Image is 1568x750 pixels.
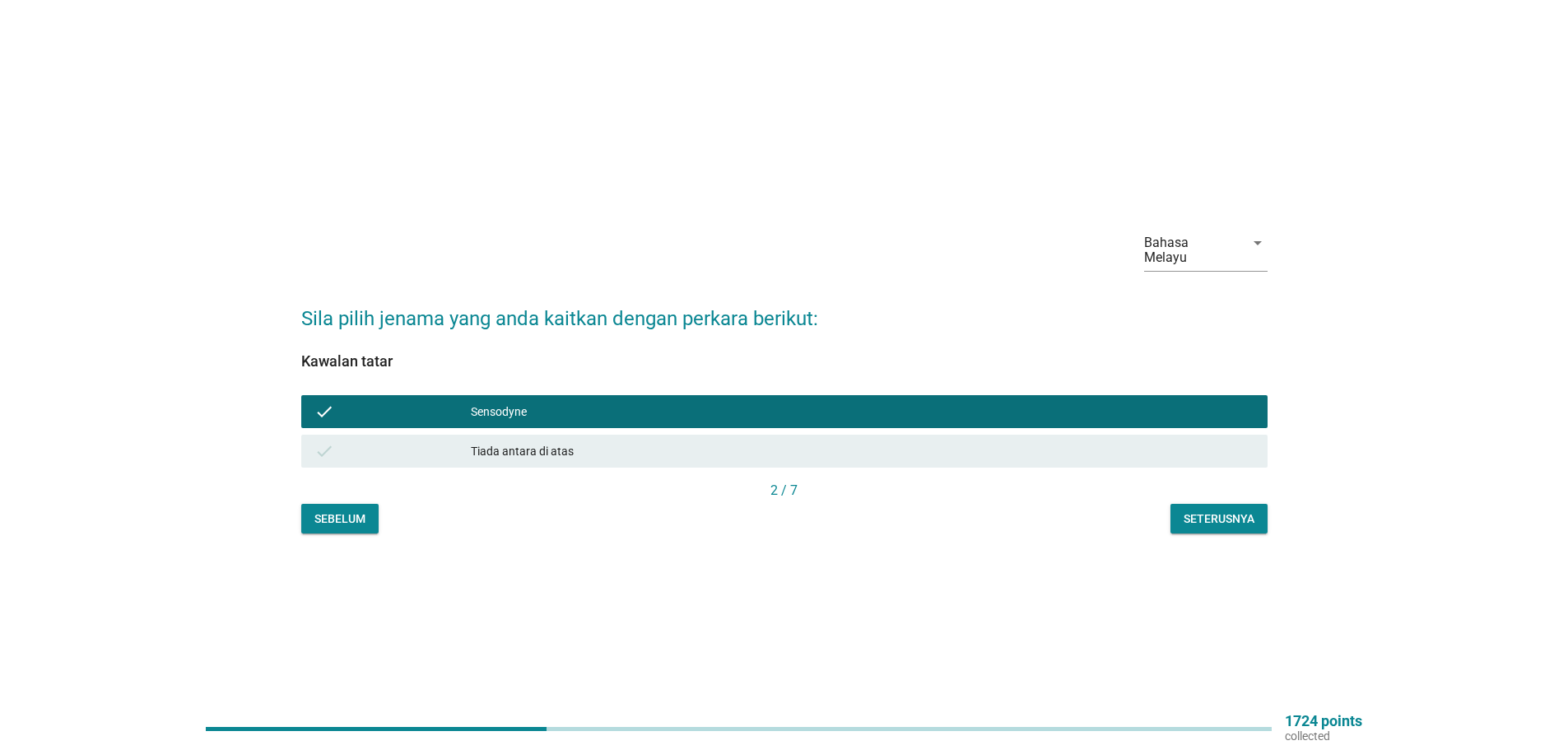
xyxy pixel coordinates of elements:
[1248,233,1268,253] i: arrow_drop_down
[471,441,1254,461] div: Tiada antara di atas
[314,402,334,422] i: check
[301,287,1268,333] h2: Sila pilih jenama yang anda kaitkan dengan perkara berikut:
[301,481,1268,501] div: 2 / 7
[471,402,1254,422] div: Sensodyne
[1144,235,1235,265] div: Bahasa Melayu
[1184,510,1254,528] div: Seterusnya
[301,504,379,533] button: Sebelum
[301,350,1268,372] div: Kawalan tatar
[314,441,334,461] i: check
[1170,504,1268,533] button: Seterusnya
[314,510,365,528] div: Sebelum
[1285,714,1362,729] p: 1724 points
[1285,729,1362,743] p: collected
